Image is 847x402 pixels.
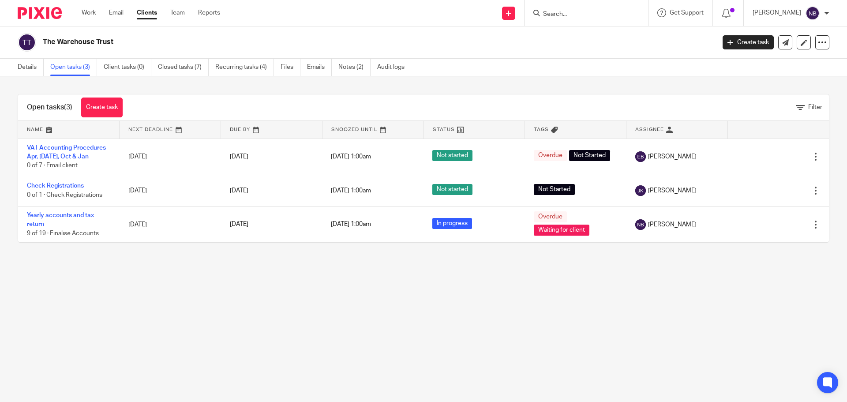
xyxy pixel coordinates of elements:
span: 0 of 7 · Email client [27,162,78,169]
a: Recurring tasks (4) [215,59,274,76]
a: Client tasks (0) [104,59,151,76]
img: Pixie [18,7,62,19]
span: Tags [534,127,549,132]
span: Get Support [670,10,704,16]
a: Files [281,59,300,76]
a: Check Registrations [27,183,84,189]
span: [DATE] 1:00am [331,222,371,228]
img: svg%3E [635,219,646,230]
a: Create task [81,98,123,117]
h2: The Warehouse Trust [43,38,576,47]
a: Email [109,8,124,17]
input: Search [542,11,622,19]
a: Team [170,8,185,17]
span: Status [433,127,455,132]
span: Not started [432,184,472,195]
span: 9 of 19 · Finalise Accounts [27,230,99,237]
span: [DATE] 1:00am [331,188,371,194]
span: Not Started [534,184,575,195]
img: svg%3E [806,6,820,20]
span: Overdue [534,150,567,161]
span: Waiting for client [534,225,589,236]
img: svg%3E [635,185,646,196]
span: 0 of 1 · Check Registrations [27,192,102,198]
a: Clients [137,8,157,17]
span: [PERSON_NAME] [648,220,697,229]
span: [DATE] [230,188,248,194]
span: Not Started [569,150,610,161]
span: [DATE] 1:00am [331,154,371,160]
span: [PERSON_NAME] [648,152,697,161]
span: [DATE] [230,154,248,160]
a: Emails [307,59,332,76]
td: [DATE] [120,139,221,175]
span: Overdue [534,211,567,222]
td: [DATE] [120,207,221,243]
img: svg%3E [635,151,646,162]
a: Yearly accounts and tax return [27,212,94,227]
p: [PERSON_NAME] [753,8,801,17]
h1: Open tasks [27,103,72,112]
a: Create task [723,35,774,49]
a: Open tasks (3) [50,59,97,76]
a: Audit logs [377,59,411,76]
span: Not started [432,150,472,161]
span: In progress [432,218,472,229]
span: Filter [808,104,822,110]
a: Details [18,59,44,76]
a: Notes (2) [338,59,371,76]
span: [PERSON_NAME] [648,186,697,195]
a: Reports [198,8,220,17]
a: Work [82,8,96,17]
span: (3) [64,104,72,111]
a: Closed tasks (7) [158,59,209,76]
img: svg%3E [18,33,36,52]
td: [DATE] [120,175,221,206]
span: [DATE] [230,222,248,228]
span: Snoozed Until [331,127,378,132]
a: VAT Accounting Procedures - Apr, [DATE], Oct & Jan [27,145,109,160]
